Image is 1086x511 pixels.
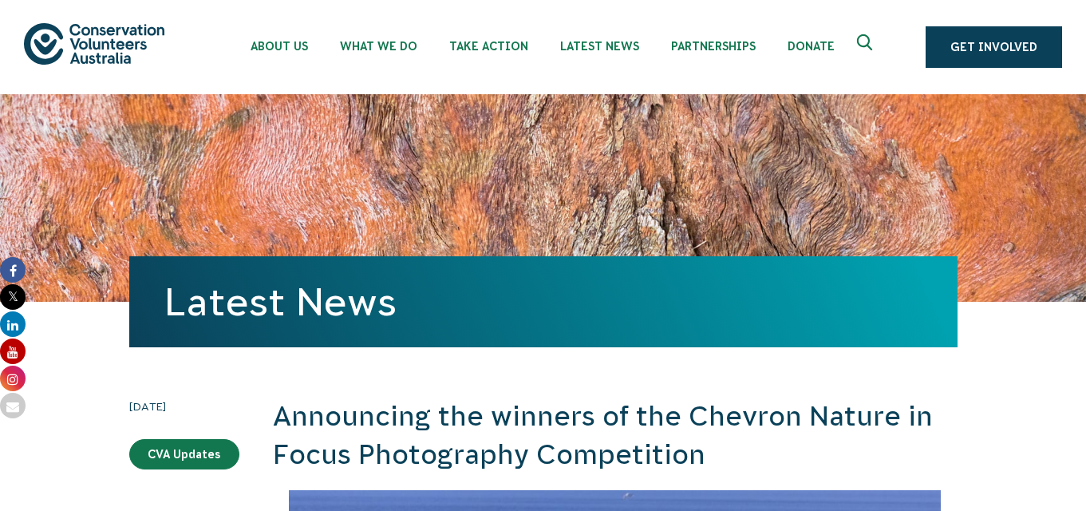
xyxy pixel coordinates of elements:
img: logo.svg [24,23,164,64]
h2: Announcing the winners of the Chevron Nature in Focus Photography Competition [273,398,958,473]
a: CVA Updates [129,439,239,469]
a: Get Involved [926,26,1062,68]
time: [DATE] [129,398,239,415]
span: Expand search box [857,34,877,60]
span: What We Do [340,40,417,53]
span: Latest News [560,40,639,53]
a: Latest News [164,280,397,323]
span: Partnerships [671,40,756,53]
span: Take Action [449,40,528,53]
span: About Us [251,40,308,53]
button: Expand search box Close search box [847,28,886,66]
span: Donate [788,40,835,53]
